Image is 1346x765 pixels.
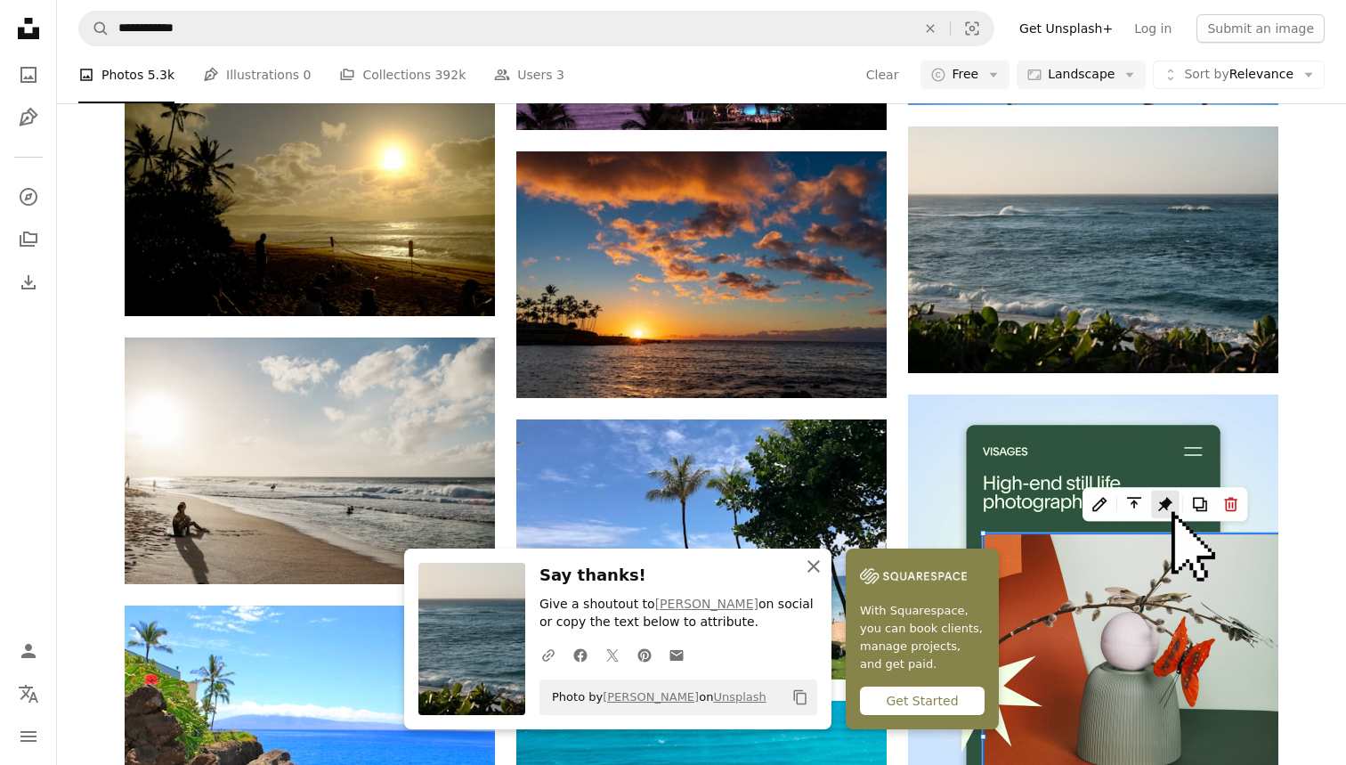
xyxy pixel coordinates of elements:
[539,563,817,589] h3: Say thanks!
[11,100,46,135] a: Illustrations
[516,266,887,282] a: A sunset over the ocean with palm trees in the background
[628,637,661,672] a: Share on Pinterest
[1184,67,1228,81] span: Sort by
[11,719,46,754] button: Menu
[860,602,985,673] span: With Squarespace, you can book clients, manage projects, and get paid.
[125,184,495,200] a: A group of people standing on top of a sandy beach
[11,222,46,257] a: Collections
[1196,14,1325,43] button: Submit an image
[79,12,109,45] button: Search Unsplash
[125,69,495,316] img: A group of people standing on top of a sandy beach
[516,541,887,557] a: a beach filled with lots of people and palm trees
[556,65,564,85] span: 3
[952,66,978,84] span: Free
[11,57,46,93] a: Photos
[125,338,495,584] img: a person sitting on a beach next to the ocean
[785,682,815,712] button: Copy to clipboard
[860,563,967,590] img: file-1747939142011-51e5cc87e3c9
[1048,66,1115,84] span: Landscape
[125,452,495,468] a: a person sitting on a beach next to the ocean
[603,690,699,704] a: [PERSON_NAME]
[11,11,46,50] a: Home — Unsplash
[846,549,999,729] a: With Squarespace, you can book clients, manage projects, and get paid.Get Started
[951,12,993,45] button: Visual search
[11,676,46,712] button: Language
[564,637,596,672] a: Share on Facebook
[713,690,766,704] a: Unsplash
[908,126,1278,373] img: A body of water with waves coming in to shore
[125,724,495,740] a: cliff near sea
[596,637,628,672] a: Share on Twitter
[1153,61,1325,89] button: Sort byRelevance
[655,597,758,611] a: [PERSON_NAME]
[865,61,900,89] button: Clear
[1009,14,1123,43] a: Get Unsplash+
[543,683,766,712] span: Photo by on
[11,633,46,669] a: Log in / Sign up
[1017,61,1146,89] button: Landscape
[11,179,46,215] a: Explore
[908,241,1278,257] a: A body of water with waves coming in to shore
[920,61,1009,89] button: Free
[908,395,1278,765] img: file-1723602894256-972c108553a7image
[339,46,466,103] a: Collections 392k
[516,419,887,680] img: a beach filled with lots of people and palm trees
[11,264,46,300] a: Download History
[860,687,985,715] div: Get Started
[203,46,311,103] a: Illustrations 0
[494,46,564,103] a: Users 3
[78,11,994,46] form: Find visuals sitewide
[911,12,950,45] button: Clear
[539,596,817,631] p: Give a shoutout to on social or copy the text below to attribute.
[516,151,887,398] img: A sunset over the ocean with palm trees in the background
[304,65,312,85] span: 0
[661,637,693,672] a: Share over email
[1184,66,1293,84] span: Relevance
[1123,14,1182,43] a: Log in
[434,65,466,85] span: 392k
